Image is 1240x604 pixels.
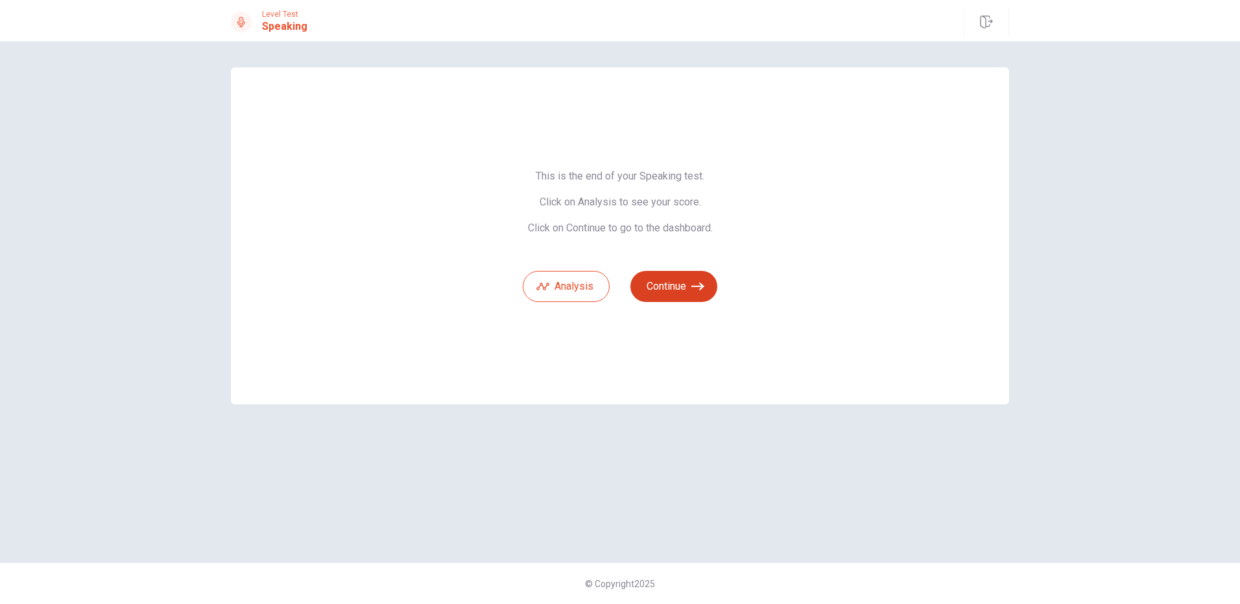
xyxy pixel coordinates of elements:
span: © Copyright 2025 [585,579,655,589]
button: Analysis [523,271,610,302]
span: This is the end of your Speaking test. Click on Analysis to see your score. Click on Continue to ... [523,170,717,235]
h1: Speaking [262,19,307,34]
button: Continue [630,271,717,302]
span: Level Test [262,10,307,19]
